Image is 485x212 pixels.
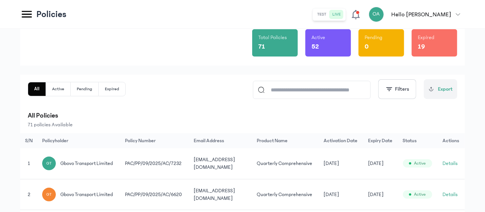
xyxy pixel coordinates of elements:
th: Policy Number [120,133,189,148]
span: [DATE] [324,160,339,167]
span: [DATE] [368,191,384,198]
button: Expired [99,82,125,96]
th: Product Name [252,133,319,148]
span: [EMAIL_ADDRESS][DOMAIN_NAME] [194,188,235,201]
span: [DATE] [324,191,339,198]
th: Expiry Date [363,133,398,148]
td: PAC/PP/09/2025/AC/7232 [120,148,189,179]
p: All Policies [28,110,457,121]
p: Hello [PERSON_NAME] [392,10,451,19]
p: 0 [365,41,369,52]
span: Export [438,85,453,93]
button: Pending [71,82,99,96]
div: GT [42,188,56,201]
div: GT [42,157,56,170]
th: S/N [20,133,38,148]
td: Quarterly Comprehensive [252,148,319,179]
button: test [314,10,330,19]
span: 1 [28,161,30,166]
p: Active [311,34,325,41]
th: Status [398,133,438,148]
button: Details [442,160,458,167]
td: Quarterly Comprehensive [252,179,319,210]
p: Total Policies [258,34,287,41]
p: 71 policies Available [28,121,457,129]
button: OAHello [PERSON_NAME] [369,7,465,22]
span: gbovo transport limited [60,160,113,167]
button: Details [442,191,458,198]
span: [EMAIL_ADDRESS][DOMAIN_NAME] [194,157,235,170]
th: Email Address [189,133,252,148]
span: 2 [28,192,30,197]
p: Pending [365,34,382,41]
th: Activation Date [319,133,363,148]
button: All [28,82,46,96]
p: Expired [418,34,434,41]
p: 19 [418,41,425,52]
button: Export [424,79,457,99]
span: Active [414,160,426,166]
span: Active [414,192,426,198]
span: [DATE] [368,160,384,167]
p: 52 [311,41,319,52]
td: PAC/PP/09/2025/AC/6620 [120,179,189,210]
button: live [330,10,344,19]
p: 71 [258,41,265,52]
p: Policies [36,8,66,20]
span: gbovo transport limited [60,191,113,198]
button: Active [46,82,71,96]
div: OA [369,7,384,22]
button: Filters [378,79,416,99]
th: Actions [438,133,465,148]
th: Policyholder [38,133,120,148]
